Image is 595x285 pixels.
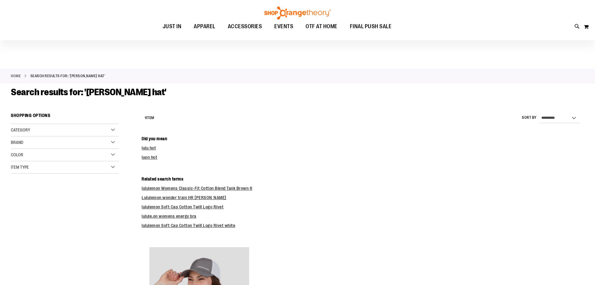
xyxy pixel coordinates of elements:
[344,20,398,34] a: FINAL PUSH SALE
[142,155,157,160] a: luon hot
[142,186,252,191] a: lululemon Womens Classic-Fit Cotton Blend Tank Brown 6
[263,7,332,20] img: Shop Orangetheory
[274,20,293,33] span: EVENTS
[11,87,166,97] span: Search results for: '[PERSON_NAME] hat'
[299,20,344,34] a: OTF AT HOME
[11,127,30,132] span: Category
[11,149,119,161] div: Color
[142,204,223,209] a: lululemon Soft Cap Cotton Twill Logo Rivet
[142,136,584,142] dt: Did you mean
[222,20,268,34] a: ACCESSORIES
[156,20,188,34] a: JUST IN
[11,165,29,170] span: Item Type
[194,20,215,33] span: APPAREL
[142,195,226,200] a: Lululemon wonder train HR [PERSON_NAME]
[142,176,584,182] dt: Related search terms
[11,140,23,145] span: Brand
[11,124,119,136] div: Category
[11,73,21,79] a: Home
[228,20,262,33] span: ACCESSORIES
[268,20,299,34] a: EVENTS
[145,113,154,123] h2: Item
[11,161,119,174] div: Item Type
[30,73,105,79] strong: Search results for: '[PERSON_NAME] hat'
[11,152,23,157] span: Color
[350,20,392,33] span: FINAL PUSH SALE
[522,115,537,120] label: Sort By
[187,20,222,34] a: APPAREL
[142,223,235,228] a: lululemon Soft Cap Cotton Twill Logo Rivet white
[11,110,119,124] strong: Shopping Options
[142,214,196,219] a: lulule,on womens energy bra
[163,20,182,33] span: JUST IN
[11,136,119,149] div: Brand
[142,145,156,150] a: lulu hot
[145,116,146,120] span: 1
[306,20,337,33] span: OTF AT HOME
